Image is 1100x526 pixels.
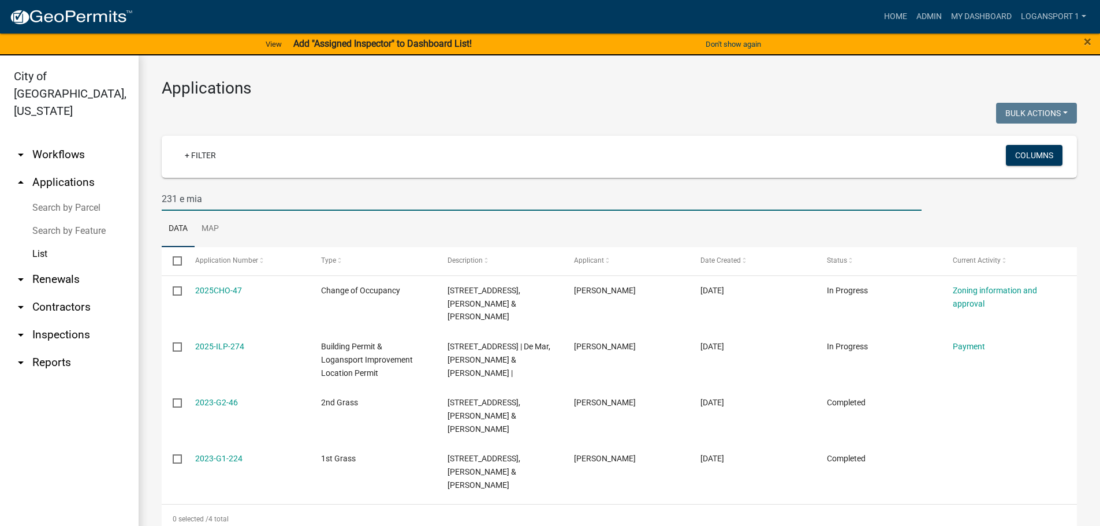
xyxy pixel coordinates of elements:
[184,247,310,275] datatable-header-cell: Application Number
[827,454,866,463] span: Completed
[574,256,604,264] span: Applicant
[700,398,724,407] span: 08/11/2023
[1084,33,1091,50] span: ×
[162,247,184,275] datatable-header-cell: Select
[195,256,258,264] span: Application Number
[827,342,868,351] span: In Progress
[827,256,847,264] span: Status
[700,256,741,264] span: Date Created
[310,247,437,275] datatable-header-cell: Type
[321,286,400,295] span: Change of Occupancy
[162,211,195,248] a: Data
[574,398,636,407] span: Randy Ulery
[574,454,636,463] span: Randy Ulery
[827,286,868,295] span: In Progress
[448,256,483,264] span: Description
[14,300,28,314] i: arrow_drop_down
[14,356,28,370] i: arrow_drop_down
[321,256,336,264] span: Type
[195,454,243,463] a: 2023-G1-224
[946,6,1016,28] a: My Dashboard
[14,176,28,189] i: arrow_drop_up
[953,286,1037,308] a: Zoning information and approval
[176,145,225,166] a: + Filter
[700,286,724,295] span: 08/06/2025
[195,342,244,351] a: 2025-ILP-274
[293,38,472,49] strong: Add "Assigned Inspector" to Dashboard List!
[1006,145,1062,166] button: Columns
[321,454,356,463] span: 1st Grass
[574,342,636,351] span: Andrea Rodriguez
[195,398,238,407] a: 2023-G2-46
[195,211,226,248] a: Map
[574,286,636,295] span: Andrea Rodriguez
[700,342,724,351] span: 08/06/2025
[448,342,550,378] span: 231 E MIAMI AVE | De Mar, Andrea Somara Rodriquez & Martinez, Cecill |
[815,247,942,275] datatable-header-cell: Status
[321,342,413,378] span: Building Permit & Logansport Improvement Location Permit
[195,286,242,295] a: 2025CHO-47
[953,342,985,351] a: Payment
[321,398,358,407] span: 2nd Grass
[14,148,28,162] i: arrow_drop_down
[448,398,520,434] span: 231 E MIAMI AVE De Mar, Andrea Somara Rodriquez & Martinez, Cecill
[827,398,866,407] span: Completed
[173,515,208,523] span: 0 selected /
[879,6,912,28] a: Home
[14,273,28,286] i: arrow_drop_down
[437,247,563,275] datatable-header-cell: Description
[162,187,922,211] input: Search for applications
[563,247,689,275] datatable-header-cell: Applicant
[1084,35,1091,49] button: Close
[912,6,946,28] a: Admin
[448,286,520,322] span: 231 E MIAMI AVE De Mar, Andrea Somara Rodriquez & Martinez, Cecill
[1016,6,1091,28] a: Logansport 1
[689,247,816,275] datatable-header-cell: Date Created
[996,103,1077,124] button: Bulk Actions
[14,328,28,342] i: arrow_drop_down
[953,256,1001,264] span: Current Activity
[162,79,1077,98] h3: Applications
[700,454,724,463] span: 05/18/2023
[701,35,766,54] button: Don't show again
[942,247,1068,275] datatable-header-cell: Current Activity
[261,35,286,54] a: View
[448,454,520,490] span: 231 E MIAMI AVE De Mar, Andrea Somara Rodriquez & Martinez, Cecill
